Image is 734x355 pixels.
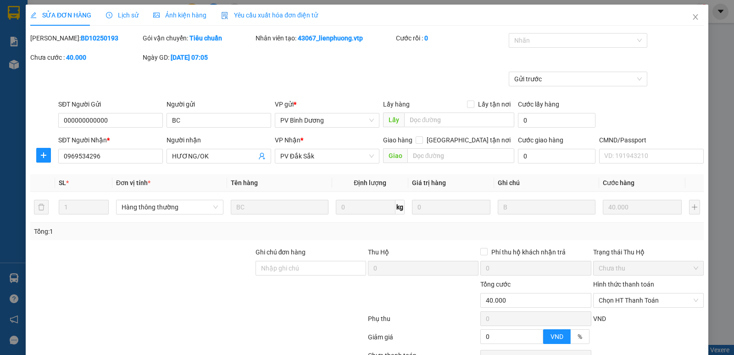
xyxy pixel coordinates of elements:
[298,34,363,42] b: 43067_lienphuong.vtp
[603,200,681,214] input: 0
[116,179,150,186] span: Đơn vị tính
[34,226,284,237] div: Tổng: 1
[81,34,118,42] b: BD10250193
[153,12,160,18] span: picture
[354,179,386,186] span: Định lượng
[256,33,395,43] div: Nhân viên tạo:
[518,113,595,128] input: Cước lấy hàng
[689,200,700,214] button: plus
[275,99,379,109] div: VP gửi
[480,281,511,288] span: Tổng cước
[498,200,595,214] input: Ghi Chú
[167,99,271,109] div: Người gửi
[578,333,582,340] span: %
[518,149,595,163] input: Cước giao hàng
[423,135,514,145] span: [GEOGRAPHIC_DATA] tận nơi
[395,200,405,214] span: kg
[30,52,141,62] div: Chưa cước :
[66,54,86,61] b: 40.000
[383,136,412,144] span: Giao hàng
[593,315,606,322] span: VND
[603,179,634,186] span: Cước hàng
[280,149,374,163] span: PV Đắk Sắk
[143,52,253,62] div: Ngày GD:
[368,248,389,256] span: Thu Hộ
[494,174,599,192] th: Ghi chú
[383,101,410,108] span: Lấy hàng
[383,148,407,163] span: Giao
[106,11,139,19] span: Lịch sử
[30,33,141,43] div: [PERSON_NAME]:
[692,13,699,21] span: close
[189,34,222,42] b: Tiêu chuẩn
[256,248,306,256] label: Ghi chú đơn hàng
[599,135,704,145] div: CMND/Passport
[221,12,228,19] img: icon
[599,261,698,275] span: Chưa thu
[231,179,258,186] span: Tên hàng
[407,148,515,163] input: Dọc đường
[34,200,49,214] button: delete
[167,135,271,145] div: Người nhận
[122,200,218,214] span: Hàng thông thường
[367,332,479,348] div: Giảm giá
[221,11,318,19] span: Yêu cầu xuất hóa đơn điện tử
[30,12,37,18] span: edit
[412,179,446,186] span: Giá trị hàng
[106,12,112,18] span: clock-circle
[412,200,490,214] input: 0
[424,34,428,42] b: 0
[58,135,163,145] div: SĐT Người Nhận
[36,148,51,163] button: plus
[683,5,708,30] button: Close
[396,33,506,43] div: Cước rồi :
[550,333,563,340] span: VND
[383,113,404,127] span: Lấy
[37,152,50,159] span: plus
[367,314,479,330] div: Phụ thu
[404,113,515,127] input: Dọc đường
[488,247,569,257] span: Phí thu hộ khách nhận trả
[58,99,163,109] div: SĐT Người Gửi
[518,136,563,144] label: Cước giao hàng
[59,179,66,186] span: SL
[256,261,366,276] input: Ghi chú đơn hàng
[280,113,374,127] span: PV Bình Dương
[599,293,698,307] span: Chọn HT Thanh Toán
[593,247,704,257] div: Trạng thái Thu Hộ
[593,281,654,288] label: Hình thức thanh toán
[171,54,208,61] b: [DATE] 07:05
[143,33,253,43] div: Gói vận chuyển:
[231,200,328,214] input: VD: Bàn, Ghế
[514,72,642,86] span: Gửi trước
[518,101,559,108] label: Cước lấy hàng
[153,11,206,19] span: Ảnh kiện hàng
[474,99,514,109] span: Lấy tận nơi
[275,136,300,144] span: VP Nhận
[258,152,266,160] span: user-add
[30,11,91,19] span: SỬA ĐƠN HÀNG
